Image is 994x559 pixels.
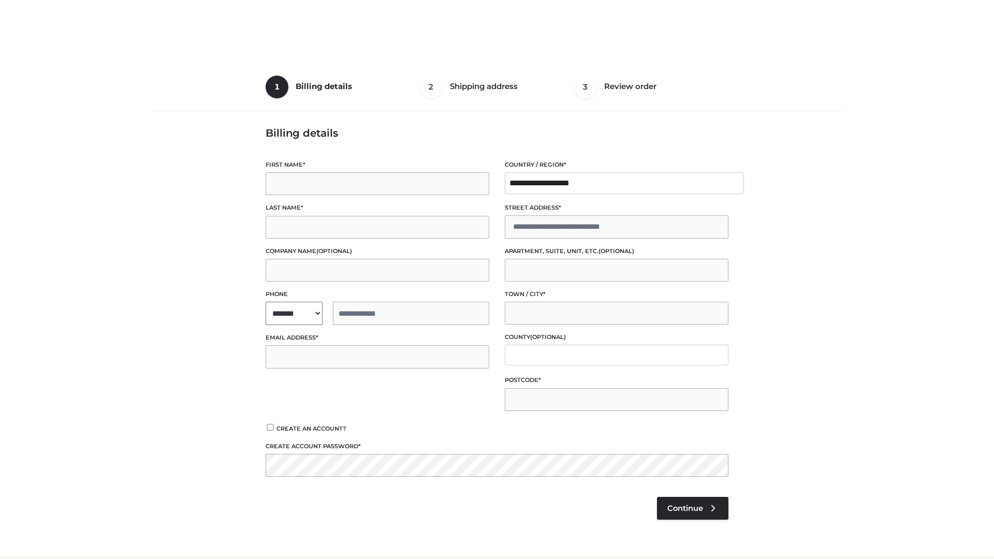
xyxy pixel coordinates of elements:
input: Create an account? [266,424,275,431]
span: Shipping address [450,81,518,91]
label: Phone [266,289,489,299]
label: Street address [505,203,728,213]
span: Continue [667,504,703,513]
span: (optional) [316,247,352,255]
label: Create account password [266,442,728,451]
label: Company name [266,246,489,256]
label: Postcode [505,375,728,385]
span: Billing details [296,81,352,91]
span: 1 [266,76,288,98]
span: 3 [574,76,597,98]
span: (optional) [530,333,566,341]
label: Apartment, suite, unit, etc. [505,246,728,256]
label: Email address [266,333,489,343]
a: Continue [657,497,728,520]
label: County [505,332,728,342]
label: First name [266,160,489,170]
label: Town / City [505,289,728,299]
span: (optional) [598,247,634,255]
span: Create an account? [276,425,346,432]
span: Review order [604,81,656,91]
label: Last name [266,203,489,213]
span: 2 [420,76,443,98]
label: Country / Region [505,160,728,170]
h3: Billing details [266,127,728,139]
